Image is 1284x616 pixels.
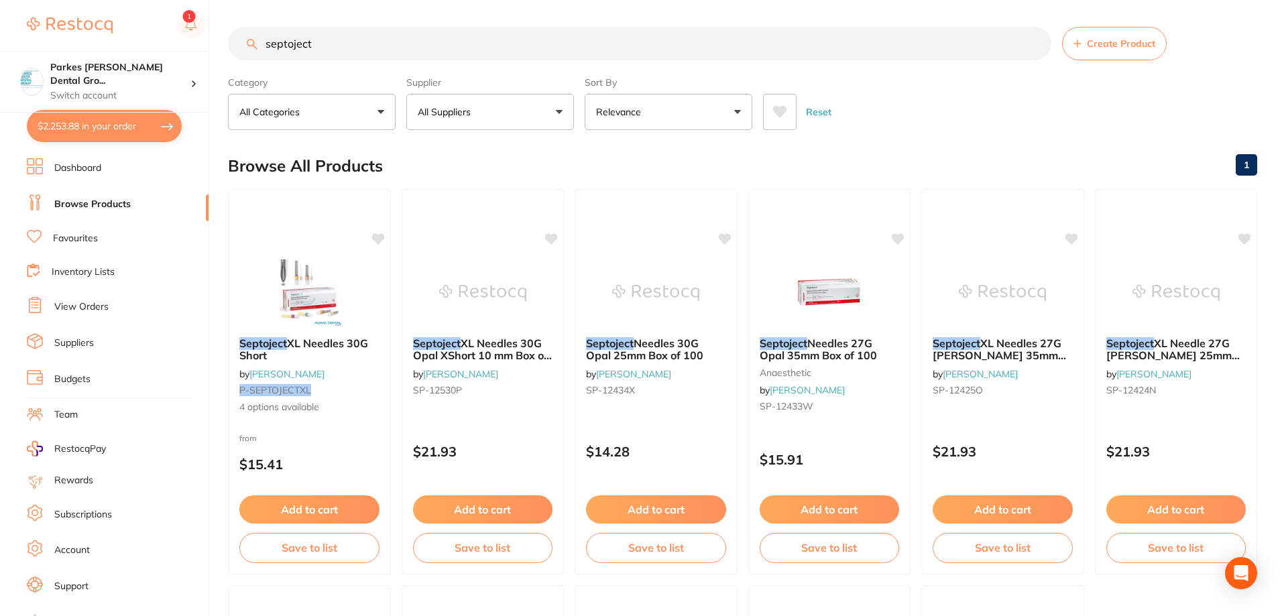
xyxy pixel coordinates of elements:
[239,495,380,523] button: Add to cart
[27,17,113,34] img: Restocq Logo
[239,337,380,362] b: Septoject XL Needles 30G Short
[1236,151,1257,178] a: 1
[54,508,112,521] a: Subscriptions
[612,259,699,326] img: Septoject Needles 30G Opal 25mm Box of 100
[406,76,574,88] label: Supplier
[239,336,287,350] em: Septoject
[1106,384,1156,396] span: SP-12424N
[933,495,1073,523] button: Add to cart
[586,533,726,562] button: Save to list
[413,533,553,562] button: Save to list
[228,27,1051,60] input: Search Products
[933,533,1073,562] button: Save to list
[760,337,900,362] b: Septoject Needles 27G Opal 35mm Box of 100
[27,441,106,456] a: RestocqPay
[27,441,43,456] img: RestocqPay
[239,433,257,443] span: from
[54,408,78,422] a: Team
[933,368,1018,380] span: by
[413,495,553,523] button: Add to cart
[596,368,671,380] a: [PERSON_NAME]
[54,162,101,175] a: Dashboard
[760,367,900,378] small: anaesthetic
[802,94,835,130] button: Reset
[54,442,106,456] span: RestocqPay
[239,336,368,362] span: XL Needles 30G Short
[54,198,131,211] a: Browse Products
[406,94,574,130] button: All Suppliers
[760,533,900,562] button: Save to list
[413,384,462,396] span: SP-12530P
[50,89,190,103] p: Switch account
[1132,259,1220,326] img: Septoject XL Needle 27G Opal Short 25mm Box of 100
[1106,336,1154,350] em: Septoject
[760,336,807,350] em: Septoject
[239,368,325,380] span: by
[54,544,90,557] a: Account
[760,400,813,412] span: SP-12433W
[586,336,703,362] span: Needles 30G Opal 25mm Box of 100
[239,456,380,472] p: $15.41
[1106,336,1240,375] span: XL Needle 27G [PERSON_NAME] 25mm Box of 100
[1106,368,1191,380] span: by
[413,336,461,350] em: Septoject
[54,373,91,386] a: Budgets
[27,10,113,41] a: Restocq Logo
[586,384,635,396] span: SP-12434X
[239,533,380,562] button: Save to list
[586,368,671,380] span: by
[933,336,1066,375] span: XL Needles 27G [PERSON_NAME] 35mm Box of 100
[786,259,873,326] img: Septoject Needles 27G Opal 35mm Box of 100
[770,384,845,396] a: [PERSON_NAME]
[959,259,1046,326] img: Septoject XL Needles 27G Opal Long 35mm Box of 100
[596,105,646,119] p: Relevance
[760,336,877,362] span: Needles 27G Opal 35mm Box of 100
[54,336,94,350] a: Suppliers
[413,336,552,375] span: XL Needles 30G Opal XShort 10 mm Box of 100
[1225,557,1257,589] div: Open Intercom Messenger
[239,401,380,414] span: 4 options available
[1106,444,1246,459] p: $21.93
[413,337,553,362] b: Septoject XL Needles 30G Opal XShort 10 mm Box of 100
[413,444,553,459] p: $21.93
[239,384,311,396] em: P-SEPTOJECTXL
[1116,368,1191,380] a: [PERSON_NAME]
[418,105,476,119] p: All Suppliers
[50,61,190,87] h4: Parkes Baker Dental Group
[21,68,43,90] img: Parkes Baker Dental Group
[1062,27,1167,60] button: Create Product
[266,259,353,326] img: Septoject XL Needles 30G Short
[933,444,1073,459] p: $21.93
[585,76,752,88] label: Sort By
[933,336,980,350] em: Septoject
[586,336,634,350] em: Septoject
[760,495,900,523] button: Add to cart
[933,337,1073,362] b: Septoject XL Needles 27G Opal Long 35mm Box of 100
[228,157,383,176] h2: Browse All Products
[585,94,752,130] button: Relevance
[1087,38,1155,49] span: Create Product
[760,452,900,467] p: $15.91
[249,368,325,380] a: [PERSON_NAME]
[239,105,305,119] p: All Categories
[228,94,396,130] button: All Categories
[413,368,498,380] span: by
[1106,495,1246,523] button: Add to cart
[52,265,115,279] a: Inventory Lists
[439,259,526,326] img: Septoject XL Needles 30G Opal XShort 10 mm Box of 100
[943,368,1018,380] a: [PERSON_NAME]
[54,580,89,593] a: Support
[53,232,98,245] a: Favourites
[27,110,182,142] button: $2,253.88 in your order
[586,444,726,459] p: $14.28
[760,384,845,396] span: by
[228,76,396,88] label: Category
[1106,337,1246,362] b: Septoject XL Needle 27G Opal Short 25mm Box of 100
[586,495,726,523] button: Add to cart
[933,384,983,396] span: SP-12425O
[423,368,498,380] a: [PERSON_NAME]
[54,474,93,487] a: Rewards
[54,300,109,314] a: View Orders
[586,337,726,362] b: Septoject Needles 30G Opal 25mm Box of 100
[1106,533,1246,562] button: Save to list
